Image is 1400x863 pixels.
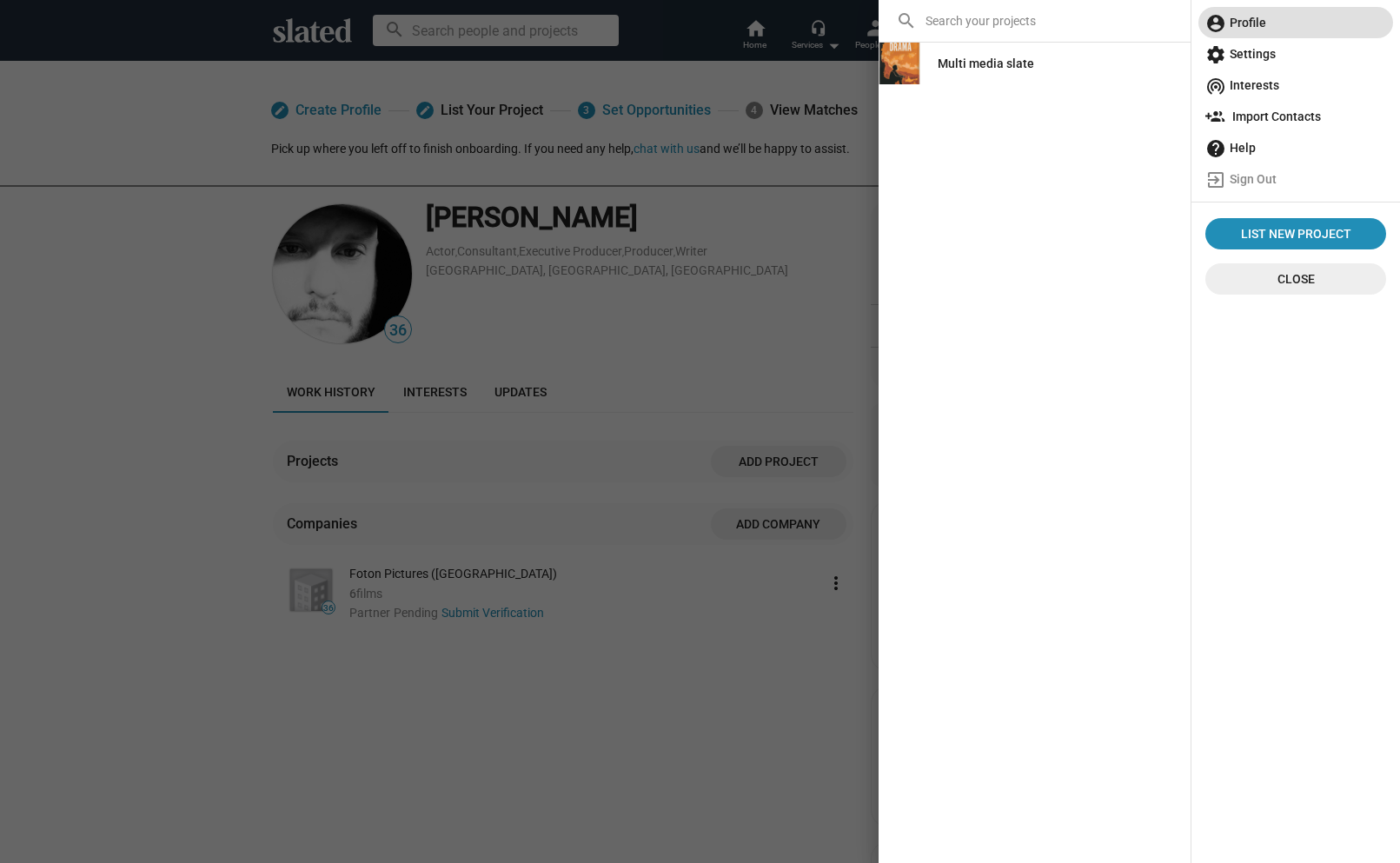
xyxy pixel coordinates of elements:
[1198,38,1393,70] a: Settings
[1205,163,1386,195] span: Sign Out
[1205,218,1386,249] a: List New Project
[1205,101,1386,132] span: Import Contacts
[1205,38,1386,70] span: Settings
[938,48,1034,79] div: Multi media slate
[1219,263,1372,295] span: Close
[1205,263,1386,295] button: Close
[1205,169,1226,190] mat-icon: exit_to_app
[896,10,917,31] mat-icon: search
[1205,13,1226,34] mat-icon: account_circle
[1205,44,1226,65] mat-icon: settings
[1205,138,1226,159] mat-icon: help
[1198,132,1393,163] a: Help
[1205,132,1386,163] span: Help
[924,48,1048,79] a: Multi media slate
[1205,7,1386,38] span: Profile
[879,43,920,84] img: Multi media slate
[1212,218,1379,249] span: List New Project
[1205,76,1226,96] mat-icon: wifi_tethering
[1198,70,1393,101] a: Interests
[1198,163,1393,195] a: Sign Out
[1205,70,1386,101] span: Interests
[1198,7,1393,38] a: Profile
[1198,101,1393,132] a: Import Contacts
